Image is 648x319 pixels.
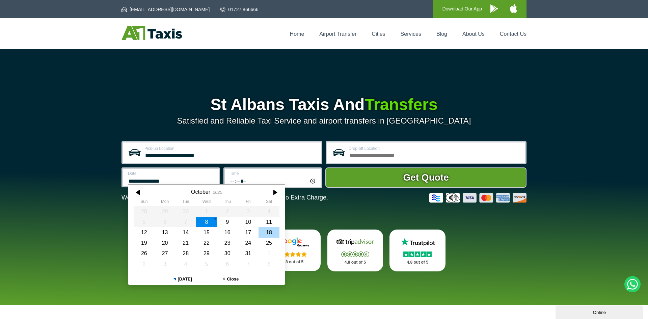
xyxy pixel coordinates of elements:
[436,31,447,37] a: Blog
[134,238,155,248] div: 19 October 2025
[155,259,175,269] div: 03 November 2025
[341,251,369,257] img: Stars
[158,273,207,285] button: [DATE]
[335,258,376,267] p: 4.8 out of 5
[213,190,222,195] div: 2025
[217,248,238,259] div: 30 October 2025
[429,193,526,203] img: Credit And Debit Cards
[403,251,432,257] img: Stars
[265,230,321,271] a: Google Stars 4.8 out of 5
[217,217,238,227] div: 09 October 2025
[389,230,446,271] a: Trustpilot Stars 4.8 out of 5
[134,206,155,217] div: 28 September 2025
[122,6,210,13] a: [EMAIL_ADDRESS][DOMAIN_NAME]
[238,206,259,217] div: 03 October 2025
[196,199,217,206] th: Wednesday
[196,238,217,248] div: 22 October 2025
[259,206,279,217] div: 04 October 2025
[290,31,304,37] a: Home
[462,31,485,37] a: About Us
[207,273,255,285] button: Close
[196,227,217,238] div: 15 October 2025
[230,171,317,176] label: Time
[556,304,645,319] iframe: chat widget
[442,5,482,13] p: Download Our App
[217,199,238,206] th: Thursday
[175,248,196,259] div: 28 October 2025
[217,259,238,269] div: 06 November 2025
[217,238,238,248] div: 23 October 2025
[397,258,438,267] p: 4.8 out of 5
[196,259,217,269] div: 05 November 2025
[134,248,155,259] div: 26 October 2025
[155,248,175,259] div: 27 October 2025
[134,259,155,269] div: 02 November 2025
[220,6,259,13] a: 01727 866666
[401,31,421,37] a: Services
[134,227,155,238] div: 12 October 2025
[155,238,175,248] div: 20 October 2025
[122,194,328,201] p: We Now Accept Card & Contactless Payment In
[238,217,259,227] div: 10 October 2025
[259,259,279,269] div: 08 November 2025
[196,248,217,259] div: 29 October 2025
[372,31,385,37] a: Cities
[134,199,155,206] th: Sunday
[175,238,196,248] div: 21 October 2025
[175,259,196,269] div: 04 November 2025
[238,238,259,248] div: 24 October 2025
[335,237,375,247] img: Tripadvisor
[490,4,498,13] img: A1 Taxis Android App
[238,227,259,238] div: 17 October 2025
[122,116,526,126] p: Satisfied and Reliable Taxi Service and airport transfers in [GEOGRAPHIC_DATA]
[122,97,526,113] h1: St Albans Taxis And
[134,217,155,227] div: 05 October 2025
[217,206,238,217] div: 02 October 2025
[259,238,279,248] div: 25 October 2025
[238,248,259,259] div: 31 October 2025
[510,4,517,13] img: A1 Taxis iPhone App
[397,237,438,247] img: Trustpilot
[238,199,259,206] th: Friday
[144,147,317,151] label: Pick-up Location
[217,227,238,238] div: 16 October 2025
[251,194,328,201] span: The Car at No Extra Charge.
[128,171,215,176] label: Date
[364,96,437,113] span: Transfers
[325,167,526,188] button: Get Quote
[259,227,279,238] div: 18 October 2025
[175,199,196,206] th: Tuesday
[191,189,210,195] div: October
[175,227,196,238] div: 14 October 2025
[175,206,196,217] div: 30 September 2025
[259,217,279,227] div: 11 October 2025
[238,259,259,269] div: 07 November 2025
[500,31,526,37] a: Contact Us
[175,217,196,227] div: 07 October 2025
[155,217,175,227] div: 06 October 2025
[196,217,217,227] div: 08 October 2025
[155,206,175,217] div: 29 September 2025
[259,199,279,206] th: Saturday
[196,206,217,217] div: 01 October 2025
[122,26,182,40] img: A1 Taxis St Albans LTD
[319,31,356,37] a: Airport Transfer
[279,251,307,257] img: Stars
[155,199,175,206] th: Monday
[272,258,314,266] p: 4.8 out of 5
[155,227,175,238] div: 13 October 2025
[327,230,383,271] a: Tripadvisor Stars 4.8 out of 5
[259,248,279,259] div: 01 November 2025
[349,147,521,151] label: Drop-off Location
[273,237,313,247] img: Google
